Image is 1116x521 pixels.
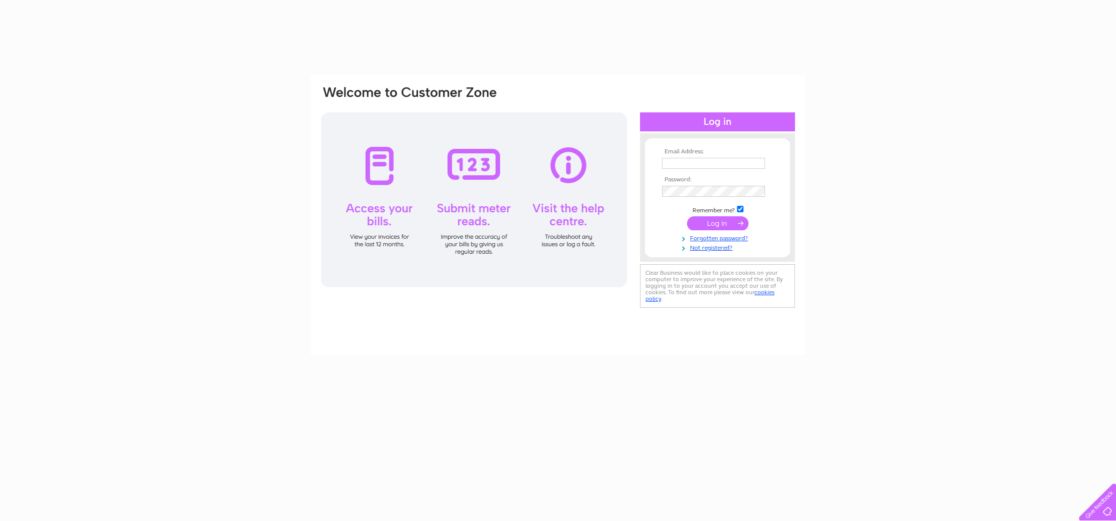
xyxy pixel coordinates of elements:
[640,264,795,308] div: Clear Business would like to place cookies on your computer to improve your experience of the sit...
[659,176,775,183] th: Password:
[687,216,748,230] input: Submit
[659,204,775,214] td: Remember me?
[659,148,775,155] th: Email Address:
[662,242,775,252] a: Not registered?
[662,233,775,242] a: Forgotten password?
[645,289,774,302] a: cookies policy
